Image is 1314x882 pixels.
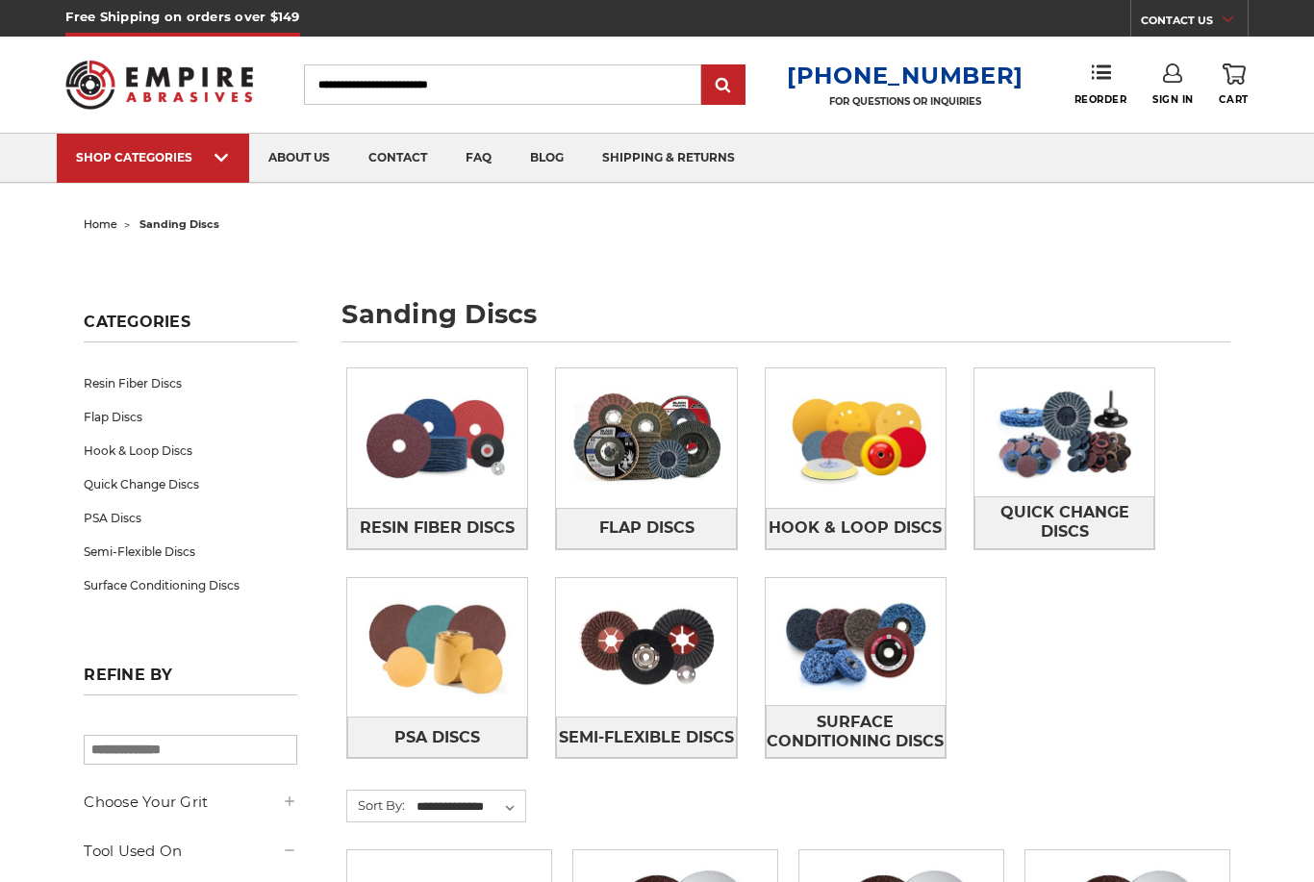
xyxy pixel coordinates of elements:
[769,512,942,544] span: Hook & Loop Discs
[84,791,296,814] h5: Choose Your Grit
[446,134,511,183] a: faq
[84,568,296,602] a: Surface Conditioning Discs
[767,706,945,758] span: Surface Conditioning Discs
[556,717,736,758] a: Semi-Flexible Discs
[1141,10,1248,37] a: CONTACT US
[84,666,296,695] h5: Refine by
[787,62,1023,89] a: [PHONE_NUMBER]
[1152,93,1194,106] span: Sign In
[347,791,405,819] label: Sort By:
[975,496,1153,548] span: Quick Change Discs
[347,374,527,502] img: Resin Fiber Discs
[556,374,736,502] img: Flap Discs
[1074,63,1127,105] a: Reorder
[84,313,296,342] h5: Categories
[583,134,754,183] a: shipping & returns
[347,508,527,549] a: Resin Fiber Discs
[1074,93,1127,106] span: Reorder
[341,301,1229,342] h1: sanding discs
[414,793,525,821] select: Sort By:
[394,721,480,754] span: PSA Discs
[766,578,946,706] img: Surface Conditioning Discs
[84,535,296,568] a: Semi-Flexible Discs
[347,584,527,712] img: PSA Discs
[84,840,296,863] h5: Tool Used On
[84,366,296,400] a: Resin Fiber Discs
[599,512,695,544] span: Flap Discs
[65,48,252,121] img: Empire Abrasives
[766,508,946,549] a: Hook & Loop Discs
[84,434,296,467] a: Hook & Loop Discs
[139,217,219,231] span: sanding discs
[556,584,736,712] img: Semi-Flexible Discs
[704,66,743,105] input: Submit
[249,134,349,183] a: about us
[1219,93,1248,106] span: Cart
[360,512,515,544] span: Resin Fiber Discs
[974,368,1154,496] img: Quick Change Discs
[559,721,734,754] span: Semi-Flexible Discs
[974,496,1154,549] a: Quick Change Discs
[84,400,296,434] a: Flap Discs
[1219,63,1248,106] a: Cart
[347,717,527,758] a: PSA Discs
[511,134,583,183] a: blog
[76,150,230,164] div: SHOP CATEGORIES
[84,217,117,231] a: home
[766,374,946,502] img: Hook & Loop Discs
[349,134,446,183] a: contact
[787,95,1023,108] p: FOR QUESTIONS OR INQUIRIES
[766,705,946,758] a: Surface Conditioning Discs
[84,467,296,501] a: Quick Change Discs
[84,501,296,535] a: PSA Discs
[556,508,736,549] a: Flap Discs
